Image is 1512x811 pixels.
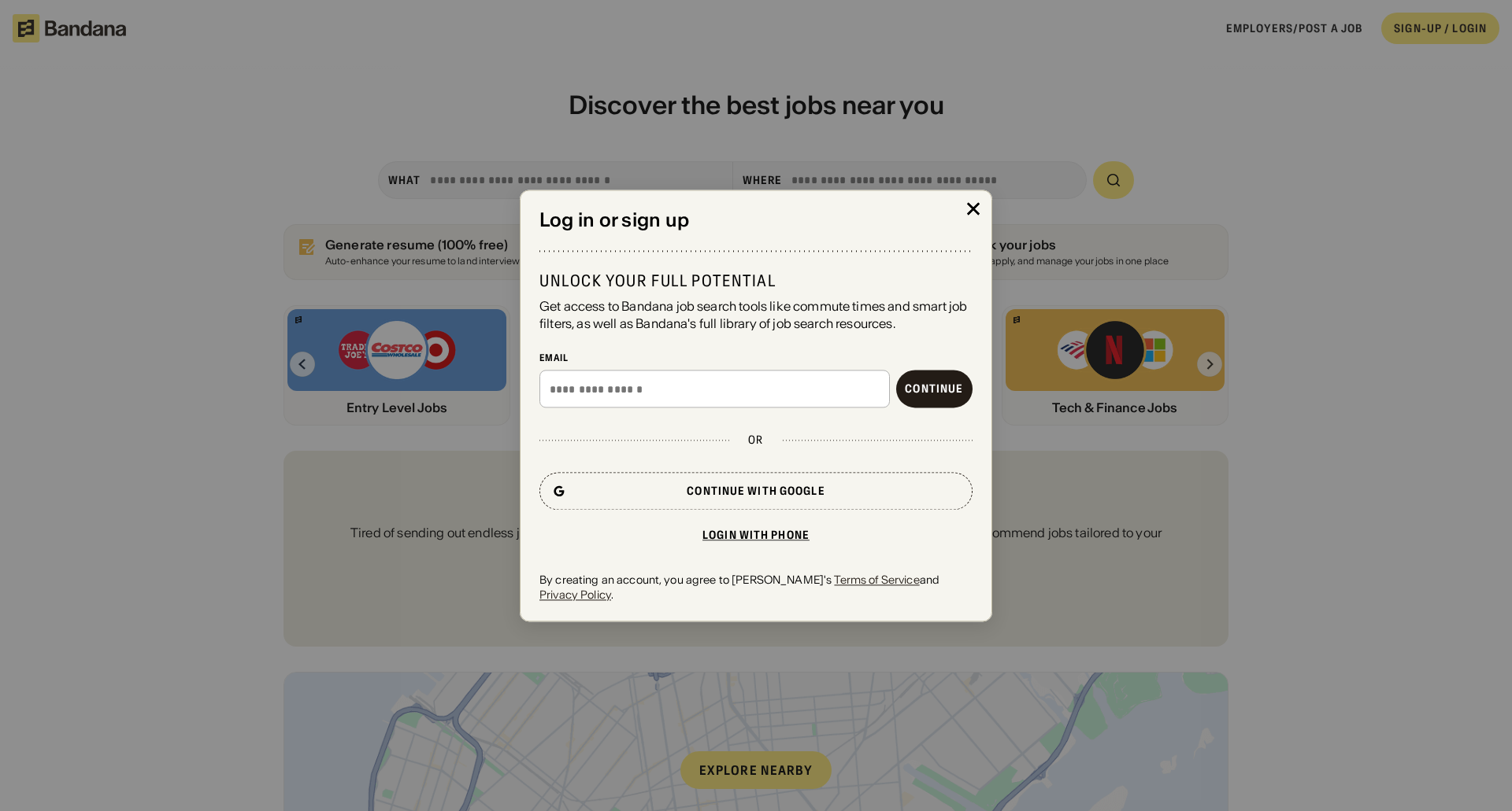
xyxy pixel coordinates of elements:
[539,209,973,232] div: Log in or sign up
[539,271,973,291] div: Unlock your full potential
[905,384,963,395] div: Continue
[687,486,825,497] div: Continue with Google
[539,573,973,602] div: By creating an account, you agree to [PERSON_NAME]'s and .
[539,297,973,333] div: Get access to Bandana job search tools like commute times and smart job filters, as well as Banda...
[834,573,919,588] a: Terms of Service
[539,588,611,602] a: Privacy Policy
[702,530,810,541] div: Login with phone
[748,433,763,448] div: or
[539,352,973,364] div: Email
